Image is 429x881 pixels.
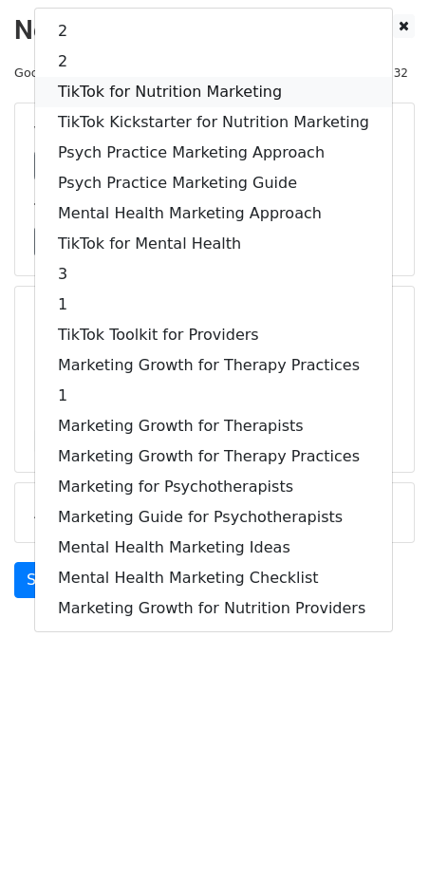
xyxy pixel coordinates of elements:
a: Mental Health Marketing Checklist [35,563,392,593]
a: 2 [35,16,392,47]
a: Marketing Guide for Psychotherapists [35,502,392,533]
a: Mental Health Marketing Ideas [35,533,392,563]
a: Marketing Growth for Therapy Practices [35,350,392,381]
a: Marketing Growth for Therapists [35,411,392,441]
a: Mental Health Marketing Approach [35,198,392,229]
a: Psych Practice Marketing Guide [35,168,392,198]
small: Google Sheet: [14,66,272,80]
a: TikTok for Nutrition Marketing [35,77,392,107]
a: 1 [35,290,392,320]
a: Marketing Growth for Nutrition Providers [35,593,392,624]
a: Marketing Growth for Therapy Practices [35,441,392,472]
a: 3 [35,259,392,290]
a: Psych Practice Marketing Approach [35,138,392,168]
a: Send [14,562,77,598]
a: Marketing for Psychotherapists [35,472,392,502]
a: TikTok Kickstarter for Nutrition Marketing [35,107,392,138]
a: 2 [35,47,392,77]
iframe: Chat Widget [334,790,429,881]
a: TikTok for Mental Health [35,229,392,259]
a: TikTok Toolkit for Providers [35,320,392,350]
h2: New Campaign [14,14,415,47]
a: 1 [35,381,392,411]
